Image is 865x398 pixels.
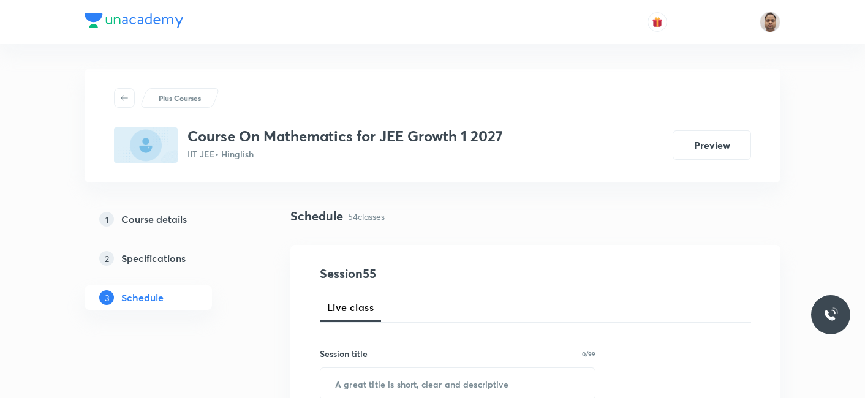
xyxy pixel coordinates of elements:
span: Live class [327,300,374,315]
h5: Specifications [121,251,186,266]
p: 0/99 [582,351,595,357]
h5: Schedule [121,290,164,305]
img: Company Logo [85,13,183,28]
a: 1Course details [85,207,251,231]
h5: Course details [121,212,187,227]
p: 2 [99,251,114,266]
img: avatar [652,17,663,28]
p: Plus Courses [159,92,201,103]
h4: Schedule [290,207,343,225]
img: 66CC535F-13DC-41A6-9AA0-15349518623E_plus.png [114,127,178,163]
p: 3 [99,290,114,305]
p: 54 classes [348,210,385,223]
img: Shekhar Banerjee [760,12,780,32]
p: IIT JEE • Hinglish [187,148,503,160]
h6: Session title [320,347,368,360]
a: Company Logo [85,13,183,31]
p: 1 [99,212,114,227]
button: Preview [673,130,751,160]
h4: Session 55 [320,265,543,283]
img: ttu [823,307,838,322]
h3: Course On Mathematics for JEE Growth 1 2027 [187,127,503,145]
a: 2Specifications [85,246,251,271]
button: avatar [648,12,667,32]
